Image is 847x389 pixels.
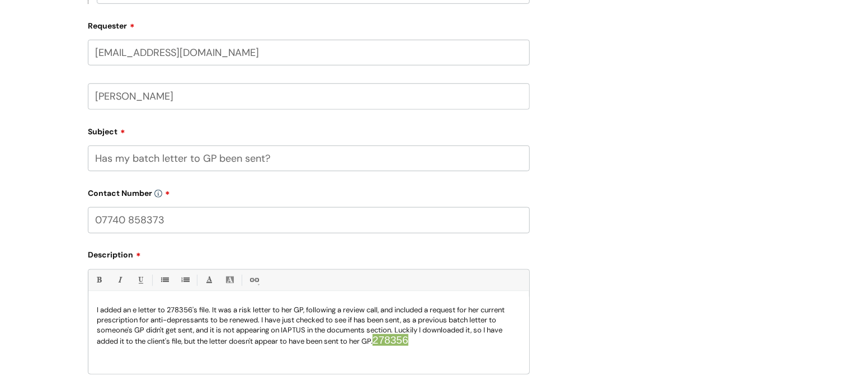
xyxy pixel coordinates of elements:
[88,40,530,65] input: Email
[154,190,162,198] img: info-icon.svg
[178,273,192,287] a: 1. Ordered List (Ctrl-Shift-8)
[97,305,521,346] p: I added an e letter to 278356's file. It was a risk letter to her GP, following a review call, an...
[88,123,530,137] label: Subject
[88,246,530,260] label: Description
[88,83,530,109] input: Your Name
[112,273,126,287] a: Italic (Ctrl-I)
[202,273,216,287] a: Font Color
[133,273,147,287] a: Underline(Ctrl-U)
[88,17,530,31] label: Requester
[88,185,530,198] label: Contact Number
[92,273,106,287] a: Bold (Ctrl-B)
[247,273,261,287] a: Link
[373,334,408,346] span: 278356
[157,273,171,287] a: • Unordered List (Ctrl-Shift-7)
[223,273,237,287] a: Back Color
